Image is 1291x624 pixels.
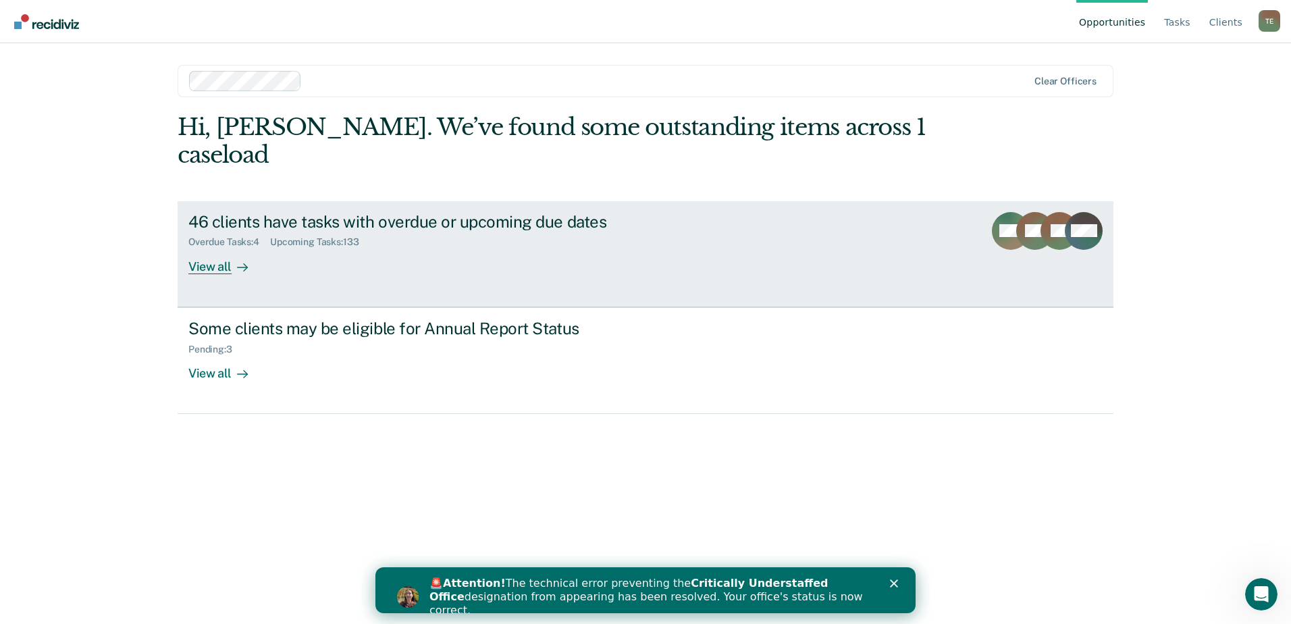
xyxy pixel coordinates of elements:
div: Clear officers [1034,76,1097,87]
div: 🚨 The technical error preventing the designation from appearing has been resolved. Your office's ... [54,9,497,50]
b: Attention! [68,9,130,22]
div: Close [515,12,528,20]
a: 46 clients have tasks with overdue or upcoming due datesOverdue Tasks:4Upcoming Tasks:133View all [178,201,1113,307]
div: Hi, [PERSON_NAME]. We’ve found some outstanding items across 1 caseload [178,113,926,169]
b: Critically Understaffed Office [54,9,453,36]
div: Pending : 3 [188,344,243,355]
div: 46 clients have tasks with overdue or upcoming due dates [188,212,662,232]
div: T E [1259,10,1280,32]
div: Some clients may be eligible for Annual Report Status [188,319,662,338]
div: View all [188,355,264,381]
iframe: Intercom live chat banner [375,567,916,613]
a: Some clients may be eligible for Annual Report StatusPending:3View all [178,307,1113,414]
div: View all [188,248,264,274]
img: Recidiviz [14,14,79,29]
div: Overdue Tasks : 4 [188,236,270,248]
div: Upcoming Tasks : 133 [270,236,370,248]
button: Profile dropdown button [1259,10,1280,32]
iframe: Intercom live chat [1245,578,1277,610]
